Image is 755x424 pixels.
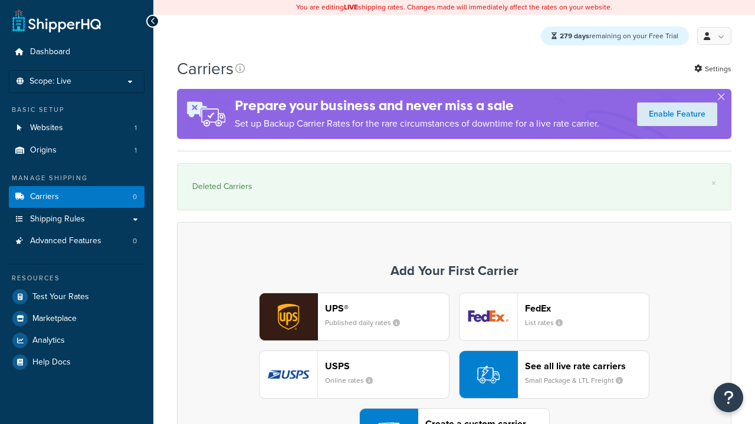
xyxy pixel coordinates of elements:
[260,351,317,398] img: usps logo
[9,140,145,161] li: Origins
[541,26,689,45] div: remaining on your Free Trial
[711,178,716,188] a: ×
[637,102,717,126] a: Enable Feature
[32,357,71,367] span: Help Docs
[235,115,599,132] p: Set up Backup Carrier Rates for the rare circumstances of downtime for a live rate carrier.
[259,293,449,341] button: ups logoUPS®Published daily rates
[259,350,449,399] button: usps logoUSPSOnline rates
[325,360,449,372] header: USPS
[32,314,77,324] span: Marketplace
[9,186,145,208] a: Carriers 0
[694,61,731,77] a: Settings
[133,236,137,246] span: 0
[134,123,137,133] span: 1
[459,350,649,399] button: See all live rate carriersSmall Package & LTL Freight
[177,89,235,139] img: ad-rules-rateshop-fe6ec290ccb7230408bd80ed9643f0289d75e0ffd9eb532fc0e269fcd187b520.png
[9,286,145,307] a: Test Your Rates
[560,31,589,41] strong: 279 days
[477,363,500,386] img: icon-carrier-liverate-becf4550.svg
[9,230,145,252] li: Advanced Features
[459,293,517,340] img: fedEx logo
[30,214,85,224] span: Shipping Rules
[9,117,145,139] a: Websites 1
[9,105,145,115] div: Basic Setup
[9,173,145,183] div: Manage Shipping
[325,375,382,386] small: Online rates
[9,330,145,351] a: Analytics
[260,293,317,340] img: ups logo
[32,292,89,302] span: Test Your Rates
[344,2,358,12] b: LIVE
[30,192,59,202] span: Carriers
[9,208,145,230] a: Shipping Rules
[134,145,137,155] span: 1
[32,336,65,346] span: Analytics
[9,273,145,283] div: Resources
[177,57,234,80] h1: Carriers
[30,47,70,57] span: Dashboard
[12,9,101,32] a: ShipperHQ Home
[325,317,409,328] small: Published daily rates
[30,123,63,133] span: Websites
[9,140,145,161] a: Origins 1
[459,293,649,341] button: fedEx logoFedExList rates
[9,117,145,139] li: Websites
[525,317,572,328] small: List rates
[525,375,632,386] small: Small Package & LTL Freight
[525,360,649,372] header: See all live rate carriers
[30,145,57,155] span: Origins
[325,303,449,314] header: UPS®
[133,192,137,202] span: 0
[9,41,145,63] a: Dashboard
[29,77,71,87] span: Scope: Live
[189,264,719,278] h3: Add Your First Carrier
[192,178,716,195] div: Deleted Carriers
[9,308,145,329] a: Marketplace
[9,186,145,208] li: Carriers
[30,236,101,246] span: Advanced Features
[9,352,145,373] a: Help Docs
[714,383,743,412] button: Open Resource Center
[525,303,649,314] header: FedEx
[9,230,145,252] a: Advanced Features 0
[235,96,599,115] h4: Prepare your business and never miss a sale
